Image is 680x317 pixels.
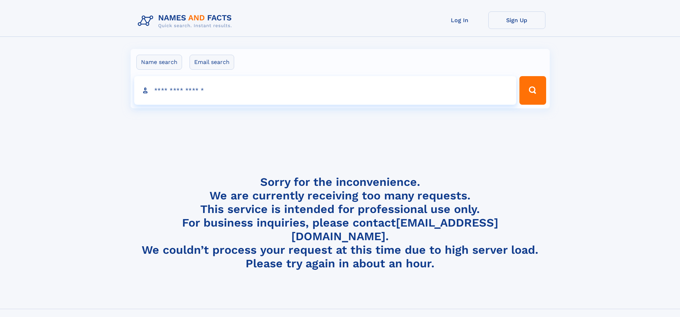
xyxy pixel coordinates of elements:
[291,216,498,243] a: [EMAIL_ADDRESS][DOMAIN_NAME]
[136,55,182,70] label: Name search
[431,11,488,29] a: Log In
[135,11,238,31] img: Logo Names and Facts
[519,76,546,105] button: Search Button
[488,11,545,29] a: Sign Up
[190,55,234,70] label: Email search
[134,76,517,105] input: search input
[135,175,545,271] h4: Sorry for the inconvenience. We are currently receiving too many requests. This service is intend...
